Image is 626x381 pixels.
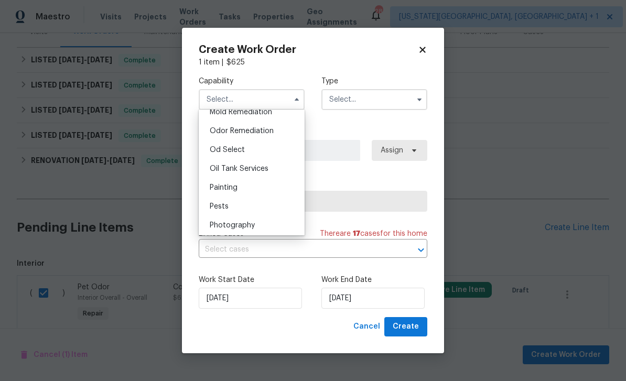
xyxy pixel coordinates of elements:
span: There are case s for this home [320,228,427,239]
div: 1 item | [199,57,427,68]
input: M/D/YYYY [199,288,302,309]
input: Select... [199,89,305,110]
button: Open [414,243,428,257]
label: Work End Date [321,275,427,285]
span: Photography [210,222,255,229]
span: Painting [210,184,238,191]
button: Cancel [349,317,384,336]
span: Odor Remediation [210,127,274,135]
span: Cancel [353,320,380,333]
span: 17 [353,230,360,237]
span: $ 625 [226,59,245,66]
span: Mold Remediation [210,108,272,116]
input: Select... [321,89,427,110]
input: Select cases [199,242,398,258]
label: Type [321,76,427,86]
span: Od Select [210,146,245,154]
span: Pests [210,203,229,210]
input: M/D/YYYY [321,288,425,309]
h2: Create Work Order [199,45,418,55]
label: Work Start Date [199,275,305,285]
span: Oil Tank Services [210,165,268,172]
span: Create [393,320,419,333]
span: Assign [381,145,403,156]
span: Select trade partner [208,196,418,206]
label: Capability [199,76,305,86]
button: Show options [413,93,426,106]
label: Trade Partner [199,178,427,188]
button: Hide options [290,93,303,106]
button: Create [384,317,427,336]
label: Work Order Manager [199,127,427,137]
